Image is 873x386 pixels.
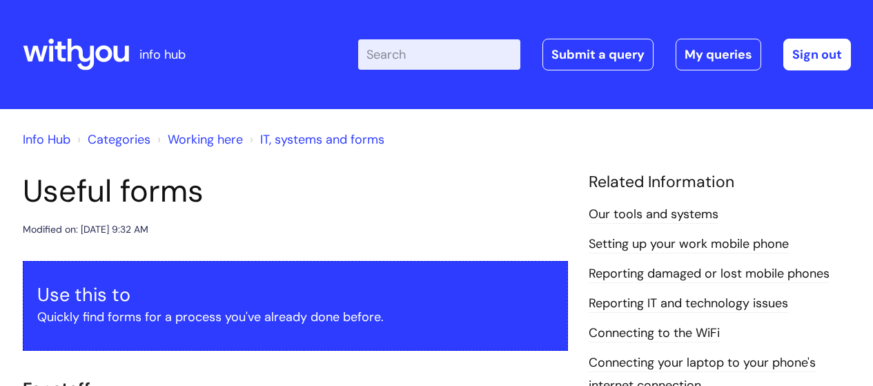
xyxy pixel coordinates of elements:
[542,39,654,70] a: Submit a query
[23,221,148,238] div: Modified on: [DATE] 9:32 AM
[589,235,789,253] a: Setting up your work mobile phone
[168,131,243,148] a: Working here
[589,265,830,283] a: Reporting damaged or lost mobile phones
[676,39,761,70] a: My queries
[589,325,720,342] a: Connecting to the WiFi
[154,128,243,151] li: Working here
[246,128,384,151] li: IT, systems and forms
[23,173,568,210] h1: Useful forms
[88,131,150,148] a: Categories
[358,39,851,70] div: | -
[260,131,384,148] a: IT, systems and forms
[74,128,150,151] li: Solution home
[37,284,553,306] h3: Use this to
[783,39,851,70] a: Sign out
[23,131,70,148] a: Info Hub
[37,306,553,328] p: Quickly find forms for a process you've already done before.
[589,173,851,192] h4: Related Information
[589,295,788,313] a: Reporting IT and technology issues
[139,44,186,66] p: info hub
[589,206,718,224] a: Our tools and systems
[358,39,520,70] input: Search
